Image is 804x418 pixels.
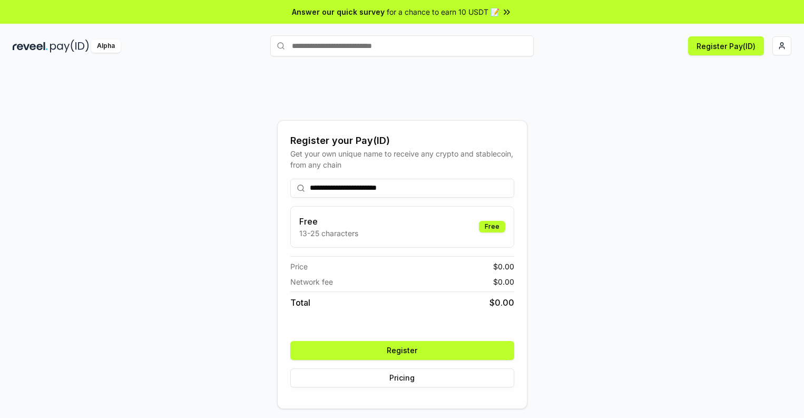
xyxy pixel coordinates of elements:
[290,276,333,287] span: Network fee
[292,6,385,17] span: Answer our quick survey
[299,228,358,239] p: 13-25 characters
[479,221,505,232] div: Free
[489,296,514,309] span: $ 0.00
[387,6,499,17] span: for a chance to earn 10 USDT 📝
[91,40,121,53] div: Alpha
[290,148,514,170] div: Get your own unique name to receive any crypto and stablecoin, from any chain
[688,36,764,55] button: Register Pay(ID)
[493,276,514,287] span: $ 0.00
[290,296,310,309] span: Total
[290,368,514,387] button: Pricing
[290,341,514,360] button: Register
[493,261,514,272] span: $ 0.00
[299,215,358,228] h3: Free
[290,133,514,148] div: Register your Pay(ID)
[290,261,308,272] span: Price
[50,40,89,53] img: pay_id
[13,40,48,53] img: reveel_dark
